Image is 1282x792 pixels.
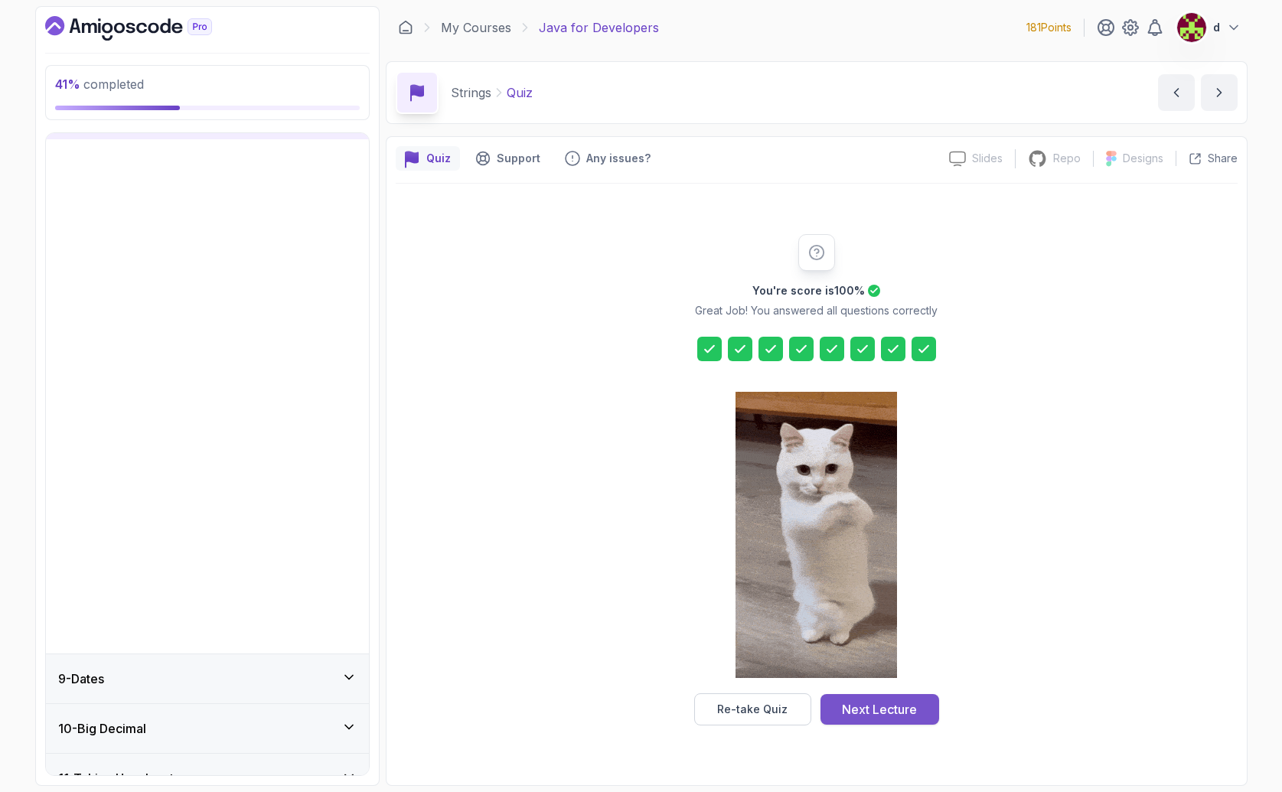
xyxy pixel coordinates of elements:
button: Share [1176,151,1238,166]
h3: 9 - Dates [58,670,104,688]
p: Slides [972,151,1003,166]
p: Great Job! You answered all questions correctly [695,303,938,318]
p: Quiz [507,83,533,102]
button: Re-take Quiz [694,693,811,725]
h3: 11 - Taking User Input [58,769,174,787]
a: My Courses [441,18,511,37]
p: Share [1208,151,1238,166]
button: 9-Dates [46,654,369,703]
span: 41 % [55,77,80,92]
button: quiz button [396,146,460,171]
p: 181 Points [1026,20,1072,35]
div: Re-take Quiz [717,702,788,717]
p: Any issues? [586,151,651,166]
div: Next Lecture [842,700,917,719]
h3: 10 - Big Decimal [58,719,146,738]
a: Dashboard [398,20,413,35]
img: user profile image [1177,13,1206,42]
img: cool-cat [736,392,897,678]
button: user profile imaged [1176,12,1241,43]
p: Java for Developers [539,18,659,37]
p: Support [497,151,540,166]
button: Feedback button [556,146,660,171]
p: Quiz [426,151,451,166]
p: Repo [1053,151,1081,166]
button: Support button [466,146,550,171]
h2: You're score is 100 % [752,283,865,298]
button: Next Lecture [820,694,939,725]
span: completed [55,77,144,92]
p: Designs [1123,151,1163,166]
a: Dashboard [45,16,247,41]
button: next content [1201,74,1238,111]
p: d [1213,20,1220,35]
button: previous content [1158,74,1195,111]
button: 10-Big Decimal [46,704,369,753]
p: Strings [451,83,491,102]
